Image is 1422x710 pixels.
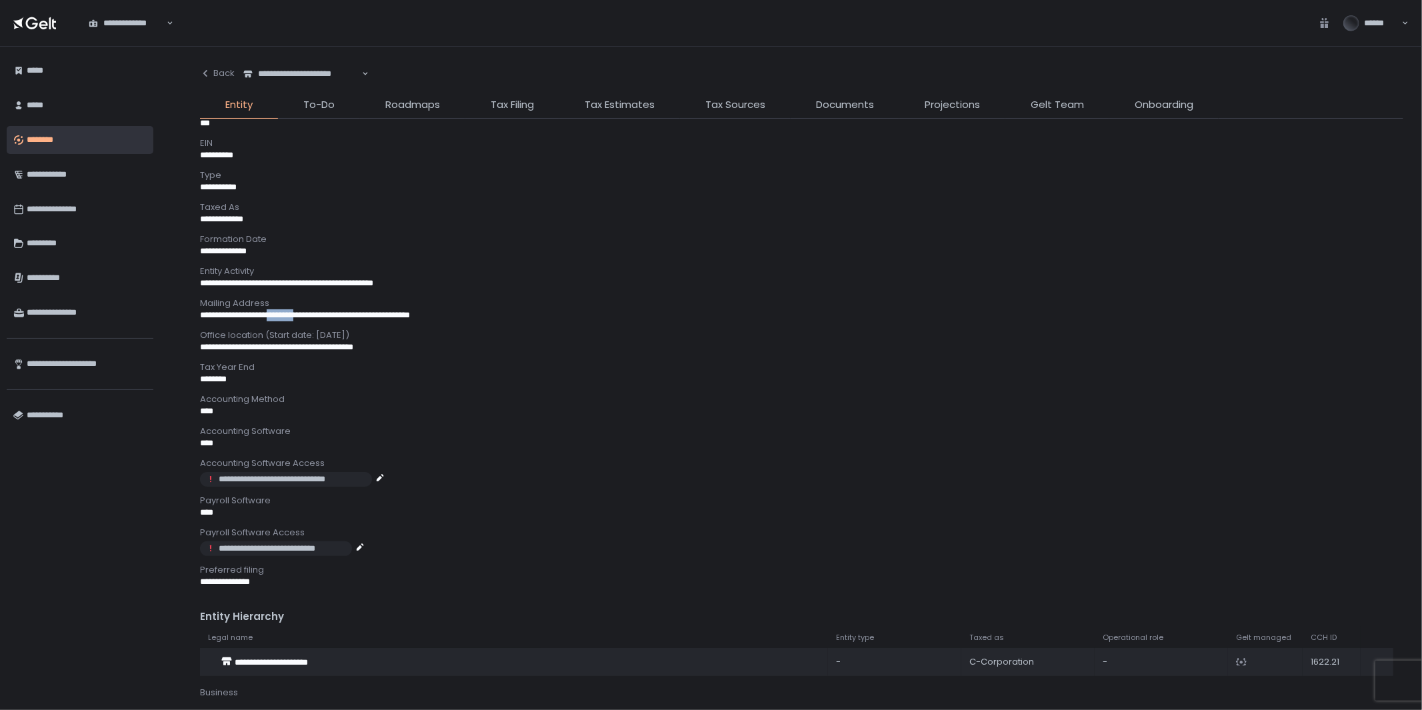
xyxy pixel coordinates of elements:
div: Back [200,67,235,79]
div: Search for option [235,60,369,88]
span: Entity type [836,633,874,643]
span: Gelt managed [1236,633,1291,643]
div: - [1103,656,1220,668]
div: Entity Activity [200,265,1403,277]
div: 1622.21 [1311,656,1353,668]
div: Taxed As [200,201,1403,213]
span: Operational role [1103,633,1163,643]
span: Tax Estimates [585,97,655,113]
div: - [836,656,953,668]
div: Preferred filing [200,564,1403,576]
input: Search for option [360,67,361,81]
span: Legal name [208,633,253,643]
span: Documents [816,97,874,113]
div: EIN [200,137,1403,149]
span: Onboarding [1135,97,1193,113]
div: Accounting Software [200,425,1403,437]
div: Search for option [80,9,173,37]
span: To-Do [303,97,335,113]
div: Office location (Start date: [DATE]) [200,329,1403,341]
span: CCH ID [1311,633,1337,643]
div: Entity Hierarchy [200,609,1403,625]
div: Payroll Software Access [200,527,1403,539]
div: Formation Date [200,233,1403,245]
div: Payroll Software [200,495,1403,507]
span: Roadmaps [385,97,440,113]
span: Tax Filing [491,97,534,113]
div: Mailing Address [200,297,1403,309]
span: Tax Sources [705,97,765,113]
div: Accounting Software Access [200,457,1403,469]
div: Business [200,687,1403,699]
span: Entity [225,97,253,113]
div: Tax Year End [200,361,1403,373]
span: Projections [925,97,980,113]
div: Accounting Method [200,393,1403,405]
span: Taxed as [969,633,1004,643]
div: C-Corporation [969,656,1087,668]
span: Gelt Team [1031,97,1084,113]
div: Type [200,169,1403,181]
button: Back [200,60,235,87]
